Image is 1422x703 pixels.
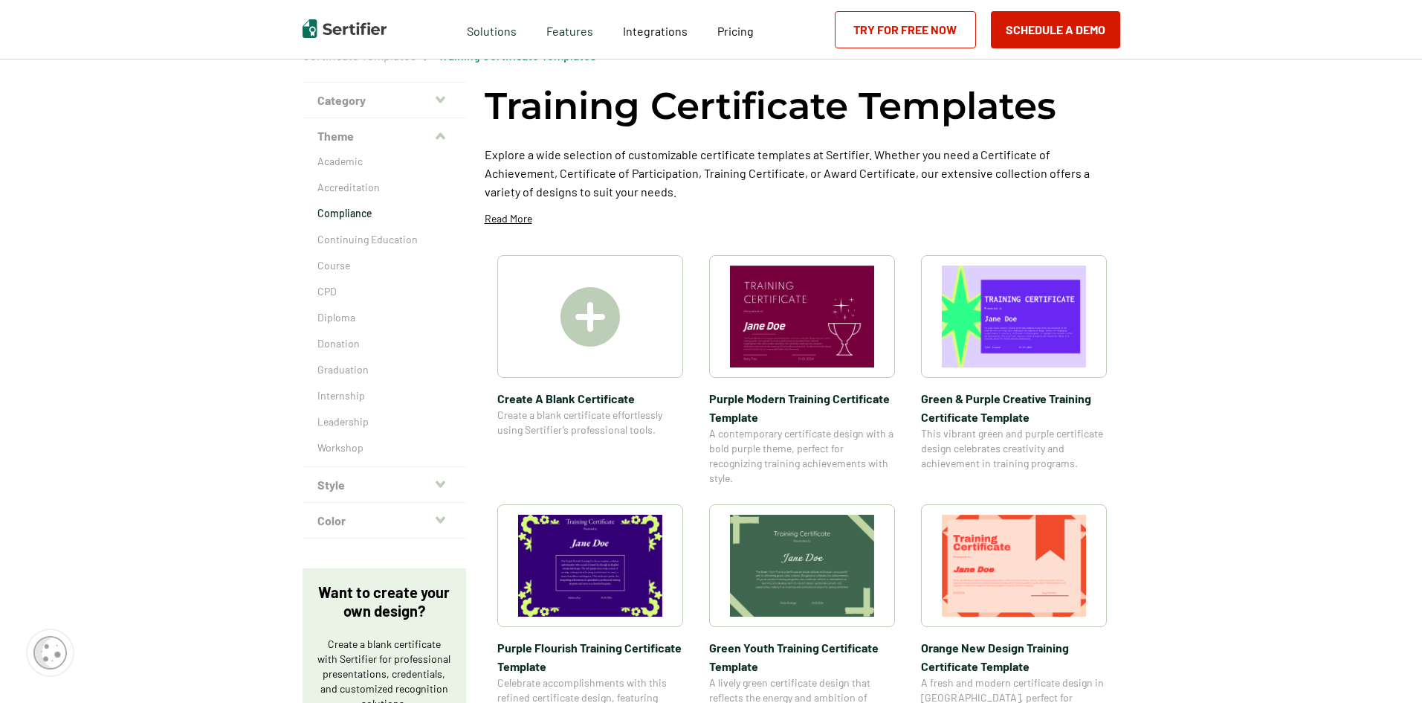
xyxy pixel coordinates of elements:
[717,24,754,38] span: Pricing
[709,389,895,426] span: Purple Modern Training Certificate Template
[497,389,683,408] span: Create A Blank Certificate
[303,467,466,503] button: Style
[730,266,874,367] img: Purple Modern Training Certificate Template
[485,82,1056,130] h1: Training Certificate Templates
[921,638,1107,675] span: Orange New Design Training Certificate Template
[991,11,1120,48] button: Schedule a Demo
[303,19,387,38] img: Sertifier | Digital Credentialing Platform
[709,255,895,486] a: Purple Modern Training Certificate TemplatePurple Modern Training Certificate TemplateA contempor...
[497,408,683,437] span: Create a blank certificate effortlessly using Sertifier’s professional tools.
[560,287,620,347] img: Create A Blank Certificate
[317,258,451,273] a: Course
[317,232,451,247] a: Continuing Education
[709,638,895,675] span: Green Youth Training Certificate Template
[33,636,67,670] img: Cookie Popup Icon
[303,503,466,539] button: Color
[303,118,466,154] button: Theme
[317,583,451,620] p: Want to create your own design?
[317,154,451,169] a: Academic
[730,515,874,617] img: Green Youth Training Certificate Template
[317,362,451,377] a: Graduation
[921,389,1107,426] span: Green & Purple Creative Training Certificate Template
[942,515,1086,617] img: Orange New Design Training Certificate Template
[518,515,662,617] img: Purple Flourish Training Certificate Template
[623,20,688,39] a: Integrations
[317,414,451,429] a: Leadership
[317,388,451,403] a: Internship
[317,440,451,455] a: Workshop
[921,426,1107,471] span: This vibrant green and purple certificate design celebrates creativity and achievement in trainin...
[303,154,466,467] div: Theme
[921,255,1107,486] a: Green & Purple Creative Training Certificate TemplateGreen & Purple Creative Training Certificate...
[317,284,451,299] a: CPD
[623,24,688,38] span: Integrations
[317,206,451,221] a: Compliance
[485,211,532,226] p: Read More
[303,83,466,118] button: Category
[1348,632,1422,703] iframe: Chat Widget
[835,11,976,48] a: Try for Free Now
[497,638,683,675] span: Purple Flourish Training Certificate Template
[942,266,1086,367] img: Green & Purple Creative Training Certificate Template
[317,310,451,325] a: Diploma
[485,145,1120,201] p: Explore a wide selection of customizable certificate templates at Sertifier. Whether you need a C...
[717,20,754,39] a: Pricing
[317,336,451,351] a: Donation
[467,20,517,39] span: Solutions
[317,180,451,195] a: Accreditation
[546,20,593,39] span: Features
[709,426,895,486] span: A contemporary certificate design with a bold purple theme, perfect for recognizing training achi...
